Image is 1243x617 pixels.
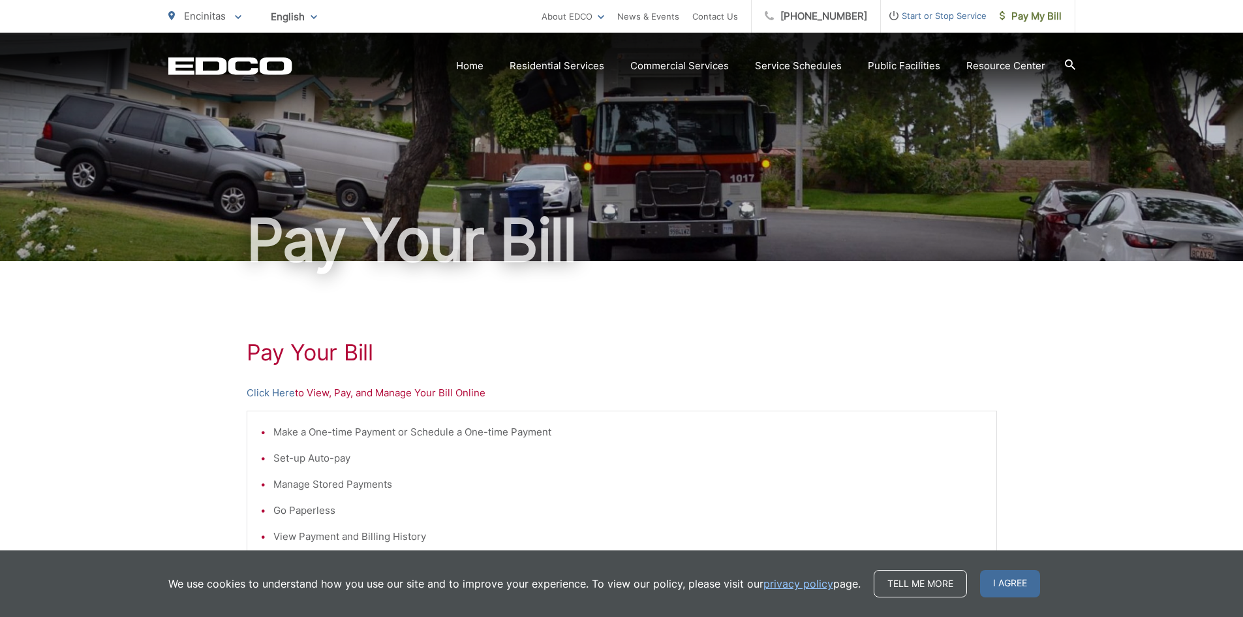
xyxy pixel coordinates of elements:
[692,8,738,24] a: Contact Us
[273,477,983,492] li: Manage Stored Payments
[542,8,604,24] a: About EDCO
[456,58,483,74] a: Home
[261,5,327,28] span: English
[966,58,1045,74] a: Resource Center
[630,58,729,74] a: Commercial Services
[168,57,292,75] a: EDCD logo. Return to the homepage.
[763,576,833,592] a: privacy policy
[874,570,967,597] a: Tell me more
[1000,8,1062,24] span: Pay My Bill
[168,576,861,592] p: We use cookies to understand how you use our site and to improve your experience. To view our pol...
[247,340,997,366] h1: Pay Your Bill
[617,8,679,24] a: News & Events
[168,208,1075,273] h1: Pay Your Bill
[755,58,842,74] a: Service Schedules
[868,58,940,74] a: Public Facilities
[247,385,295,401] a: Click Here
[273,529,983,545] li: View Payment and Billing History
[184,10,226,22] span: Encinitas
[980,570,1040,597] span: I agree
[273,451,983,466] li: Set-up Auto-pay
[510,58,604,74] a: Residential Services
[273,503,983,518] li: Go Paperless
[273,424,983,440] li: Make a One-time Payment or Schedule a One-time Payment
[247,385,997,401] p: to View, Pay, and Manage Your Bill Online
